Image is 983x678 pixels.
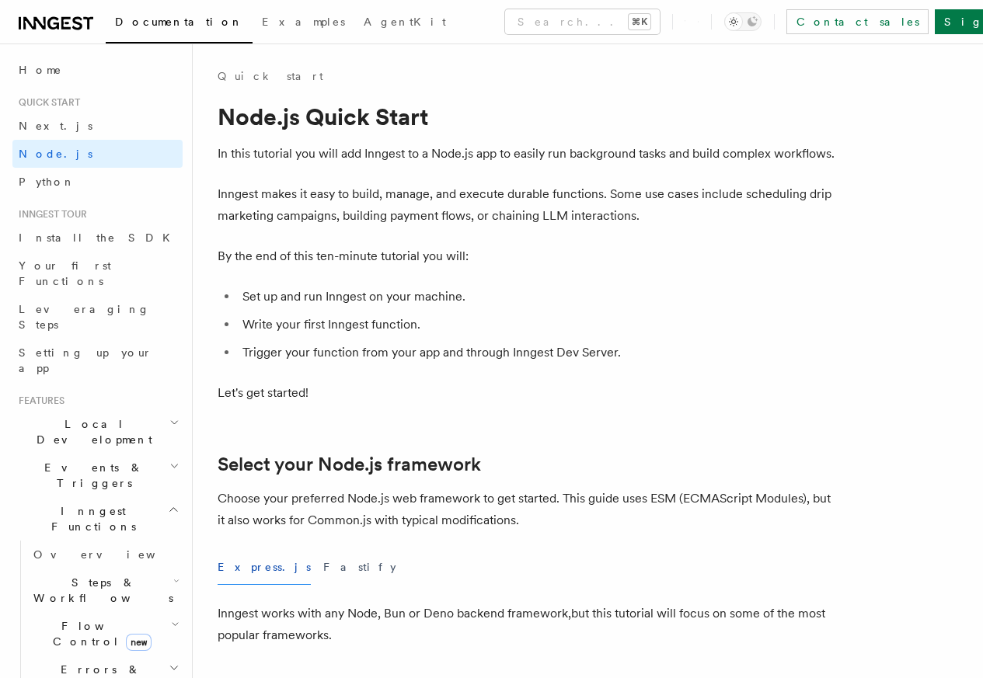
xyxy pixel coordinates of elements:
span: new [126,634,152,651]
a: Documentation [106,5,253,43]
p: By the end of this ten-minute tutorial you will: [218,245,839,267]
span: AgentKit [364,16,446,28]
a: Install the SDK [12,224,183,252]
a: Contact sales [786,9,929,34]
span: Documentation [115,16,243,28]
button: Events & Triggers [12,454,183,497]
p: Let's get started! [218,382,839,404]
button: Search...⌘K [505,9,660,34]
span: Home [19,62,62,78]
span: Inngest Functions [12,503,168,534]
span: Events & Triggers [12,460,169,491]
span: Steps & Workflows [27,575,173,606]
a: Node.js [12,140,183,168]
p: In this tutorial you will add Inngest to a Node.js app to easily run background tasks and build c... [218,143,839,165]
button: Inngest Functions [12,497,183,541]
li: Write your first Inngest function. [238,314,839,336]
li: Trigger your function from your app and through Inngest Dev Server. [238,342,839,363]
a: Next.js [12,112,183,140]
a: Quick start [218,68,323,84]
button: Local Development [12,410,183,454]
p: Inngest makes it easy to build, manage, and execute durable functions. Some use cases include sch... [218,183,839,227]
button: Express.js [218,550,311,585]
span: Python [19,176,75,188]
a: AgentKit [354,5,455,42]
span: Install the SDK [19,231,180,244]
span: Quick start [12,96,80,109]
kbd: ⌘K [629,14,650,30]
a: Select your Node.js framework [218,454,481,475]
a: Python [12,168,183,196]
span: Leveraging Steps [19,303,150,331]
a: Your first Functions [12,252,183,295]
button: Toggle dark mode [724,12,762,31]
span: Node.js [19,148,92,160]
span: Setting up your app [19,346,152,374]
span: Features [12,395,64,407]
a: Setting up your app [12,339,183,382]
span: Inngest tour [12,208,87,221]
span: Flow Control [27,618,171,649]
a: Examples [253,5,354,42]
button: Fastify [323,550,396,585]
h1: Node.js Quick Start [218,103,839,130]
span: Examples [262,16,345,28]
p: Choose your preferred Node.js web framework to get started. This guide uses ESM (ECMAScript Modul... [218,488,839,531]
a: Home [12,56,183,84]
a: Overview [27,541,183,568]
span: Local Development [12,416,169,447]
li: Set up and run Inngest on your machine. [238,286,839,308]
p: Inngest works with any Node, Bun or Deno backend framework,but this tutorial will focus on some o... [218,603,839,646]
span: Overview [33,548,193,561]
span: Next.js [19,120,92,132]
button: Flow Controlnew [27,612,183,655]
button: Steps & Workflows [27,568,183,612]
a: Leveraging Steps [12,295,183,339]
span: Your first Functions [19,259,111,287]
